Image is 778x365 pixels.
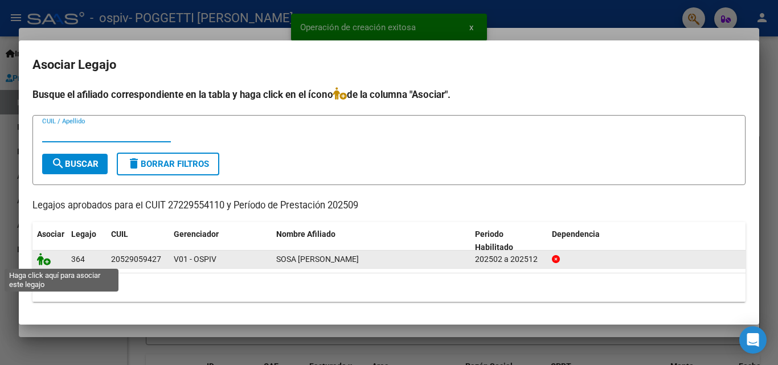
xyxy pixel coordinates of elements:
[37,229,64,239] span: Asociar
[169,222,272,260] datatable-header-cell: Gerenciador
[32,199,746,213] p: Legajos aprobados para el CUIT 27229554110 y Período de Prestación 202509
[107,222,169,260] datatable-header-cell: CUIL
[32,87,746,102] h4: Busque el afiliado correspondiente en la tabla y haga click en el ícono de la columna "Asociar".
[111,253,161,266] div: 20529059427
[71,229,96,239] span: Legajo
[127,157,141,170] mat-icon: delete
[475,229,513,252] span: Periodo Habilitado
[174,229,219,239] span: Gerenciador
[32,54,746,76] h2: Asociar Legajo
[71,255,85,264] span: 364
[117,153,219,175] button: Borrar Filtros
[276,255,359,264] span: SOSA LUCIO NAHUEL
[272,222,470,260] datatable-header-cell: Nombre Afiliado
[739,326,767,354] div: Open Intercom Messenger
[51,157,65,170] mat-icon: search
[32,273,746,302] div: 1 registros
[42,154,108,174] button: Buscar
[174,255,216,264] span: V01 - OSPIV
[127,159,209,169] span: Borrar Filtros
[552,229,600,239] span: Dependencia
[276,229,335,239] span: Nombre Afiliado
[51,159,99,169] span: Buscar
[475,253,543,266] div: 202502 a 202512
[67,222,107,260] datatable-header-cell: Legajo
[470,222,547,260] datatable-header-cell: Periodo Habilitado
[111,229,128,239] span: CUIL
[547,222,746,260] datatable-header-cell: Dependencia
[32,222,67,260] datatable-header-cell: Asociar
